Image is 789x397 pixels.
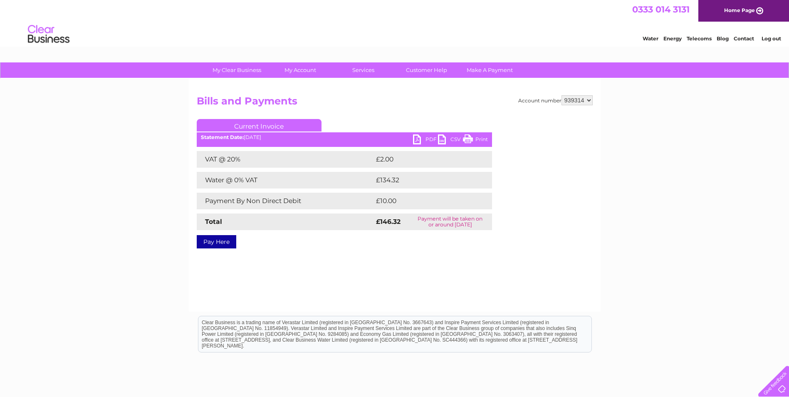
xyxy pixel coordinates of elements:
[392,62,461,78] a: Customer Help
[197,172,374,189] td: Water @ 0% VAT
[518,95,593,105] div: Account number
[197,193,374,209] td: Payment By Non Direct Debit
[197,95,593,111] h2: Bills and Payments
[413,134,438,146] a: PDF
[197,134,492,140] div: [DATE]
[197,151,374,168] td: VAT @ 20%
[643,35,658,42] a: Water
[734,35,754,42] a: Contact
[762,35,781,42] a: Log out
[266,62,334,78] a: My Account
[687,35,712,42] a: Telecoms
[374,172,477,189] td: £134.32
[455,62,524,78] a: Make A Payment
[203,62,271,78] a: My Clear Business
[376,218,401,226] strong: £146.32
[329,62,398,78] a: Services
[717,35,729,42] a: Blog
[201,134,244,140] b: Statement Date:
[205,218,222,226] strong: Total
[198,5,591,40] div: Clear Business is a trading name of Verastar Limited (registered in [GEOGRAPHIC_DATA] No. 3667643...
[374,193,475,209] td: £10.00
[663,35,682,42] a: Energy
[197,119,322,132] a: Current Invoice
[374,151,473,168] td: £2.00
[27,22,70,47] img: logo.png
[408,213,492,230] td: Payment will be taken on or around [DATE]
[438,134,463,146] a: CSV
[632,4,690,15] a: 0333 014 3131
[197,235,236,248] a: Pay Here
[463,134,488,146] a: Print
